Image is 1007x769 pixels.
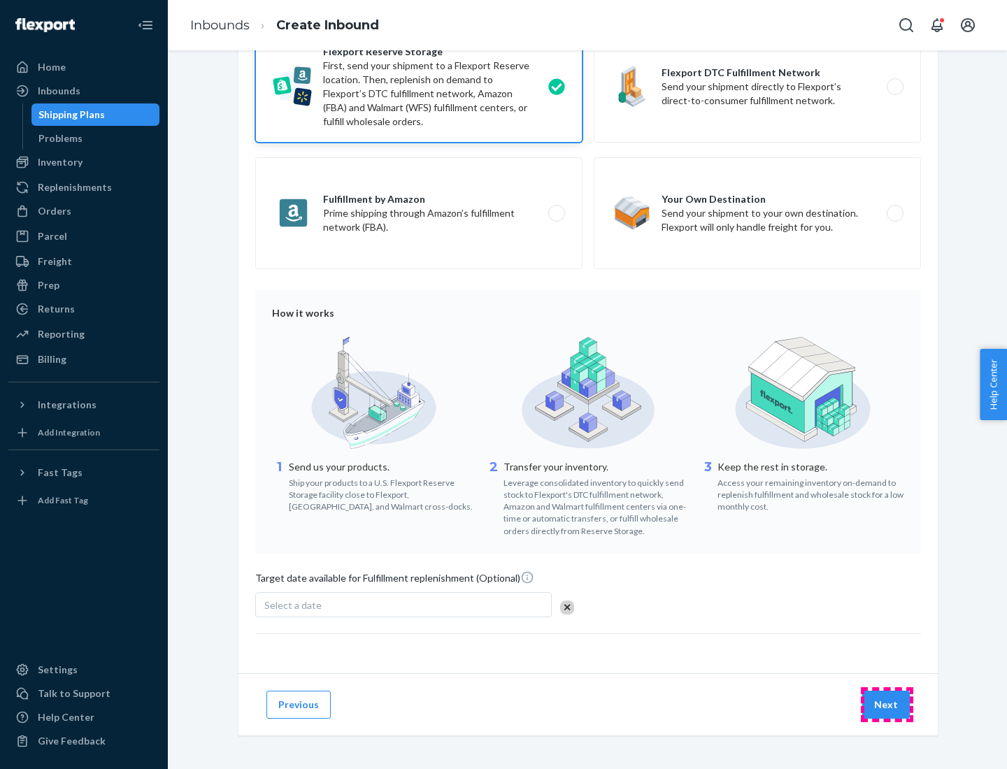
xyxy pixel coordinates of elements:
div: Returns [38,302,75,316]
div: Ship your products to a U.S. Flexport Reserve Storage facility close to Flexport, [GEOGRAPHIC_DAT... [289,474,476,512]
a: Home [8,56,159,78]
a: Returns [8,298,159,320]
div: Shipping Plans [38,108,105,122]
img: Flexport logo [15,18,75,32]
span: Select a date [264,599,322,611]
p: Transfer your inventory. [503,460,690,474]
div: 1 [272,459,286,512]
button: Give Feedback [8,730,159,752]
a: Inbounds [8,80,159,102]
div: Access your remaining inventory on-demand to replenish fulfillment and wholesale stock for a low ... [717,474,904,512]
div: Parcel [38,229,67,243]
div: Billing [38,352,66,366]
div: Fast Tags [38,466,83,480]
button: Help Center [980,349,1007,420]
a: Parcel [8,225,159,247]
a: Add Fast Tag [8,489,159,512]
a: Prep [8,274,159,296]
button: Open account menu [954,11,982,39]
div: Inbounds [38,84,80,98]
a: Billing [8,348,159,371]
ol: breadcrumbs [179,5,390,46]
div: 3 [701,459,715,512]
button: Close Navigation [131,11,159,39]
a: Reporting [8,323,159,345]
button: Previous [266,691,331,719]
button: Open Search Box [892,11,920,39]
a: Orders [8,200,159,222]
a: Problems [31,127,160,150]
p: Keep the rest in storage. [717,460,904,474]
a: Create Inbound [276,17,379,33]
div: 2 [487,459,501,537]
button: Fast Tags [8,461,159,484]
p: Send us your products. [289,460,476,474]
button: Integrations [8,394,159,416]
div: Talk to Support [38,687,110,700]
a: Add Integration [8,422,159,444]
div: Add Integration [38,426,100,438]
div: Give Feedback [38,734,106,748]
a: Shipping Plans [31,103,160,126]
a: Inventory [8,151,159,173]
div: Replenishments [38,180,112,194]
div: Settings [38,663,78,677]
a: Inbounds [190,17,250,33]
a: Talk to Support [8,682,159,705]
div: Inventory [38,155,83,169]
div: Orders [38,204,71,218]
div: Add Fast Tag [38,494,88,506]
button: Open notifications [923,11,951,39]
a: Help Center [8,706,159,728]
div: Home [38,60,66,74]
div: Freight [38,254,72,268]
div: Help Center [38,710,94,724]
a: Replenishments [8,176,159,199]
button: Next [862,691,910,719]
div: Integrations [38,398,97,412]
div: How it works [272,306,904,320]
div: Leverage consolidated inventory to quickly send stock to Flexport's DTC fulfillment network, Amaz... [503,474,690,537]
div: Problems [38,131,83,145]
div: Prep [38,278,59,292]
div: Reporting [38,327,85,341]
a: Settings [8,659,159,681]
span: Target date available for Fulfillment replenishment (Optional) [255,570,534,591]
a: Freight [8,250,159,273]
